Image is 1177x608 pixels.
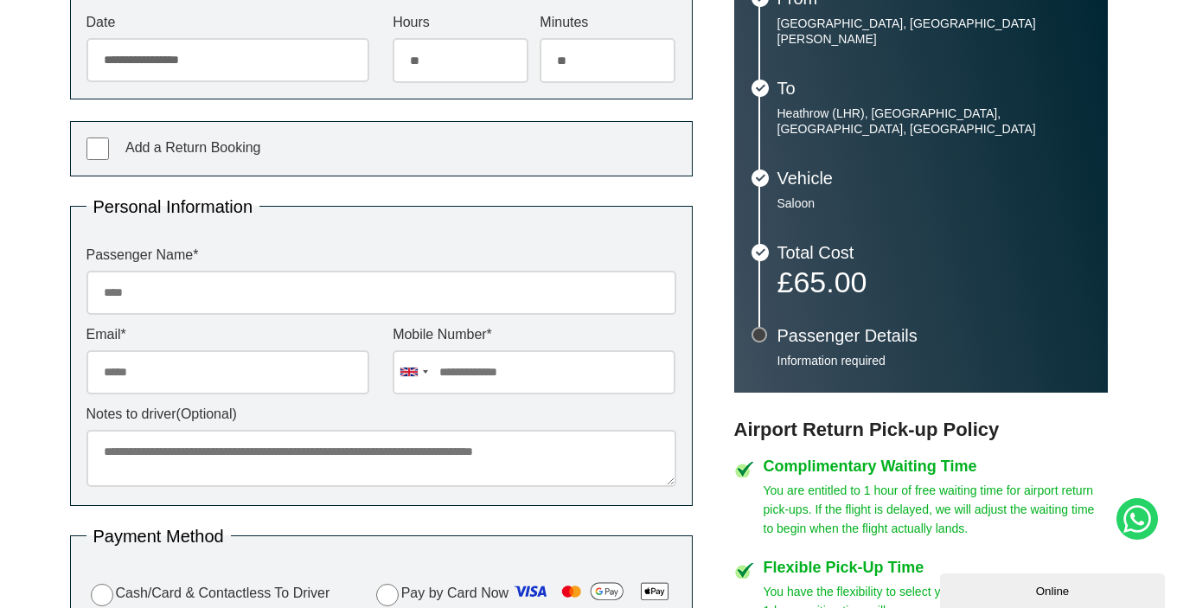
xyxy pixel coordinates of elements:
[777,270,1091,294] p: £
[393,328,675,342] label: Mobile Number
[86,248,676,262] label: Passenger Name
[940,570,1168,608] iframe: chat widget
[764,458,1108,474] h4: Complimentary Waiting Time
[86,16,369,29] label: Date
[86,328,369,342] label: Email
[777,195,1091,211] p: Saloon
[91,584,113,606] input: Cash/Card & Contactless To Driver
[376,584,399,606] input: Pay by Card Now
[176,406,237,421] span: (Optional)
[86,581,330,606] label: Cash/Card & Contactless To Driver
[777,16,1091,47] p: [GEOGRAPHIC_DATA], [GEOGRAPHIC_DATA][PERSON_NAME]
[86,138,109,160] input: Add a Return Booking
[393,351,433,394] div: United Kingdom: +44
[777,353,1091,368] p: Information required
[393,16,528,29] label: Hours
[764,481,1108,538] p: You are entitled to 1 hour of free waiting time for airport return pick-ups. If the flight is del...
[540,16,675,29] label: Minutes
[777,80,1091,97] h3: To
[86,407,676,421] label: Notes to driver
[764,560,1108,575] h4: Flexible Pick-Up Time
[777,327,1091,344] h3: Passenger Details
[86,198,260,215] legend: Personal Information
[125,140,261,155] span: Add a Return Booking
[734,419,1108,441] h3: Airport Return Pick-up Policy
[777,170,1091,187] h3: Vehicle
[86,528,231,545] legend: Payment Method
[793,266,867,298] span: 65.00
[777,244,1091,261] h3: Total Cost
[777,106,1091,137] p: Heathrow (LHR), [GEOGRAPHIC_DATA], [GEOGRAPHIC_DATA], [GEOGRAPHIC_DATA]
